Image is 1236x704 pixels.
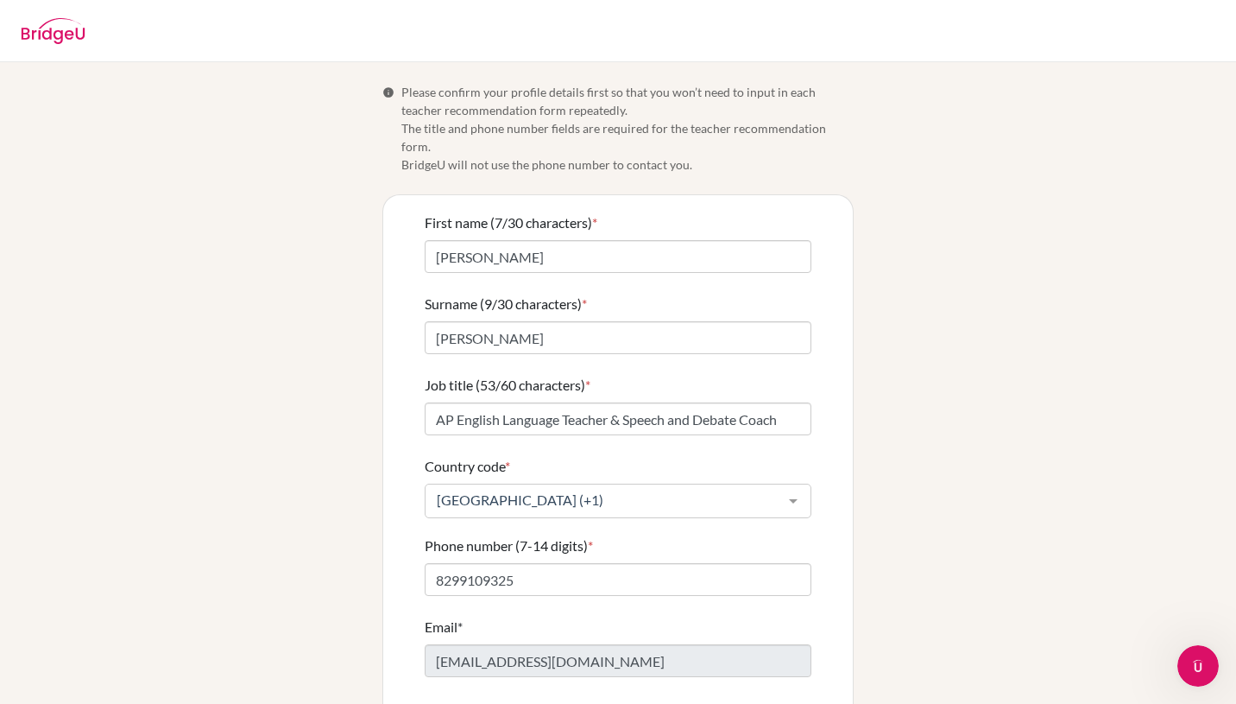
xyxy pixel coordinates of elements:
iframe: Intercom live chat [1177,645,1219,687]
label: Email* [425,617,463,637]
input: Enter your surname [425,321,811,354]
label: Phone number (7-14 digits) [425,536,593,556]
span: Please confirm your profile details first so that you won’t need to input in each teacher recomme... [401,83,854,174]
input: Enter your first name [425,240,811,273]
img: BridgeU logo [21,18,85,44]
input: Enter your job title [425,403,811,435]
span: [GEOGRAPHIC_DATA] (+1) [432,492,776,509]
label: Surname (9/30 characters) [425,294,587,314]
label: First name (7/30 characters) [425,212,597,233]
label: Country code [425,456,510,477]
label: Job title (53/60 characters) [425,375,590,396]
input: Enter your number [425,563,811,596]
span: Info [382,86,394,98]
